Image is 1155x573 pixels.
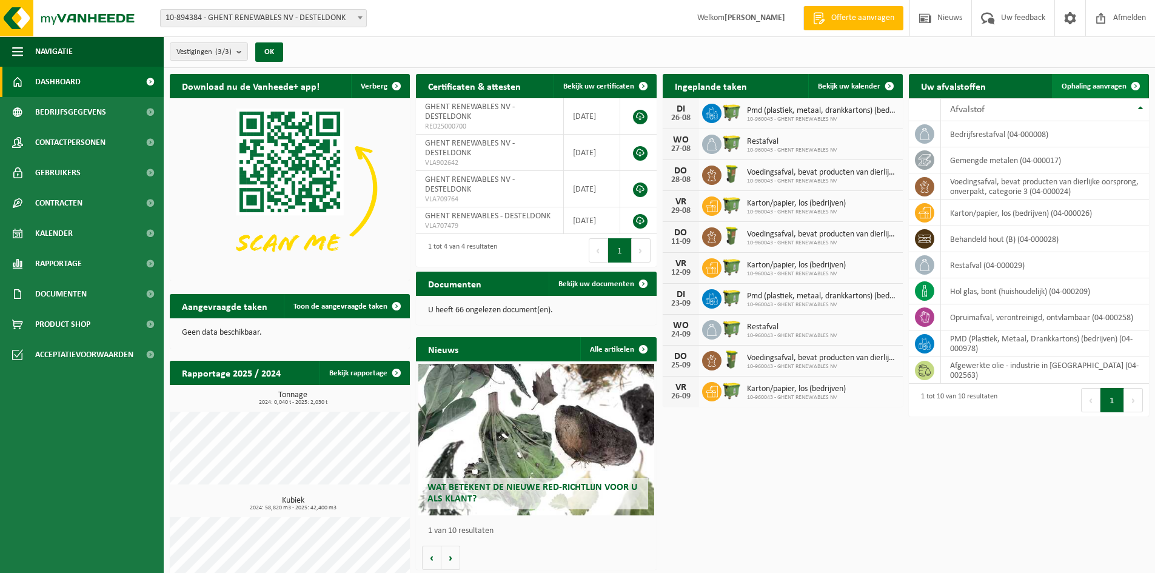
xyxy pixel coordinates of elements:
[35,188,82,218] span: Contracten
[293,303,387,310] span: Toon de aangevraagde taken
[669,290,693,300] div: DI
[669,114,693,122] div: 26-08
[1100,388,1124,412] button: 1
[176,400,410,406] span: 2024: 0,040 t - 2025: 2,030 t
[558,280,634,288] span: Bekijk uw documenten
[1124,388,1143,412] button: Next
[361,82,387,90] span: Verberg
[669,392,693,401] div: 26-09
[425,212,551,221] span: GHENT RENEWABLES - DESTELDONK
[747,261,846,270] span: Karton/papier, los (bedrijven)
[176,391,410,406] h3: Tonnage
[747,301,897,309] span: 10-960043 - GHENT RENEWABLES NV
[747,116,897,123] span: 10-960043 - GHENT RENEWABLES NV
[941,173,1149,200] td: voedingsafval, bevat producten van dierlijke oorsprong, onverpakt, categorie 3 (04-000024)
[747,199,846,209] span: Karton/papier, los (bedrijven)
[1062,82,1127,90] span: Ophaling aanvragen
[416,74,533,98] h2: Certificaten & attesten
[669,135,693,145] div: WO
[669,104,693,114] div: DI
[747,332,837,340] span: 10-960043 - GHENT RENEWABLES NV
[416,272,494,295] h2: Documenten
[422,546,441,570] button: Vorige
[425,175,515,194] span: GHENT RENEWABLES NV - DESTELDONK
[663,74,759,98] h2: Ingeplande taken
[35,309,90,340] span: Product Shop
[215,48,232,56] count: (3/3)
[941,252,1149,278] td: restafval (04-000029)
[182,329,398,337] p: Geen data beschikbaar.
[425,122,554,132] span: RED25000700
[608,238,632,263] button: 1
[563,82,634,90] span: Bekijk uw certificaten
[747,292,897,301] span: Pmd (plastiek, metaal, drankkartons) (bedrijven)
[1081,388,1100,412] button: Previous
[564,171,620,207] td: [DATE]
[669,197,693,207] div: VR
[721,195,742,215] img: WB-1100-HPE-GN-50
[803,6,903,30] a: Offerte aanvragen
[669,321,693,330] div: WO
[35,279,87,309] span: Documenten
[669,238,693,246] div: 11-09
[416,337,470,361] h2: Nieuws
[808,74,902,98] a: Bekijk uw kalender
[427,483,637,504] span: Wat betekent de nieuwe RED-richtlijn voor u als klant?
[721,102,742,122] img: WB-1100-HPE-GN-51
[176,505,410,511] span: 2024: 58,820 m3 - 2025: 42,400 m3
[422,237,497,264] div: 1 tot 4 van 4 resultaten
[35,249,82,279] span: Rapportage
[1052,74,1148,98] a: Ophaling aanvragen
[669,228,693,238] div: DO
[818,82,880,90] span: Bekijk uw kalender
[747,147,837,154] span: 10-960043 - GHENT RENEWABLES NV
[669,145,693,153] div: 27-08
[725,13,785,22] strong: [PERSON_NAME]
[941,330,1149,357] td: PMD (Plastiek, Metaal, Drankkartons) (bedrijven) (04-000978)
[589,238,608,263] button: Previous
[747,230,897,240] span: Voedingsafval, bevat producten van dierlijke oorsprong, onverpakt, categorie 3
[669,300,693,308] div: 23-09
[428,527,650,535] p: 1 van 10 resultaten
[941,357,1149,384] td: afgewerkte olie - industrie in [GEOGRAPHIC_DATA] (04-002563)
[425,221,554,231] span: VLA707479
[915,387,997,414] div: 1 tot 10 van 10 resultaten
[284,294,409,318] a: Toon de aangevraagde taken
[35,97,106,127] span: Bedrijfsgegevens
[564,98,620,135] td: [DATE]
[721,226,742,246] img: WB-0060-HPE-GN-51
[35,67,81,97] span: Dashboard
[176,43,232,61] span: Vestigingen
[35,127,105,158] span: Contactpersonen
[721,133,742,153] img: WB-1100-HPE-GN-51
[170,74,332,98] h2: Download nu de Vanheede+ app!
[747,106,897,116] span: Pmd (plastiek, metaal, drankkartons) (bedrijven)
[632,238,651,263] button: Next
[747,240,897,247] span: 10-960043 - GHENT RENEWABLES NV
[747,384,846,394] span: Karton/papier, los (bedrijven)
[669,330,693,339] div: 24-09
[669,383,693,392] div: VR
[747,178,897,185] span: 10-960043 - GHENT RENEWABLES NV
[721,318,742,339] img: WB-1100-HPE-GN-51
[170,98,410,278] img: Download de VHEPlus App
[170,361,293,384] h2: Rapportage 2025 / 2024
[255,42,283,62] button: OK
[351,74,409,98] button: Verberg
[35,340,133,370] span: Acceptatievoorwaarden
[721,287,742,308] img: WB-1100-HPE-GN-51
[320,361,409,385] a: Bekijk rapportage
[35,158,81,188] span: Gebruikers
[170,42,248,61] button: Vestigingen(3/3)
[747,363,897,370] span: 10-960043 - GHENT RENEWABLES NV
[428,306,644,315] p: U heeft 66 ongelezen document(en).
[441,546,460,570] button: Volgende
[418,364,654,515] a: Wat betekent de nieuwe RED-richtlijn voor u als klant?
[425,102,515,121] span: GHENT RENEWABLES NV - DESTELDONK
[747,209,846,216] span: 10-960043 - GHENT RENEWABLES NV
[950,105,985,115] span: Afvalstof
[669,269,693,277] div: 12-09
[941,304,1149,330] td: opruimafval, verontreinigd, ontvlambaar (04-000258)
[747,394,846,401] span: 10-960043 - GHENT RENEWABLES NV
[941,278,1149,304] td: hol glas, bont (huishoudelijk) (04-000209)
